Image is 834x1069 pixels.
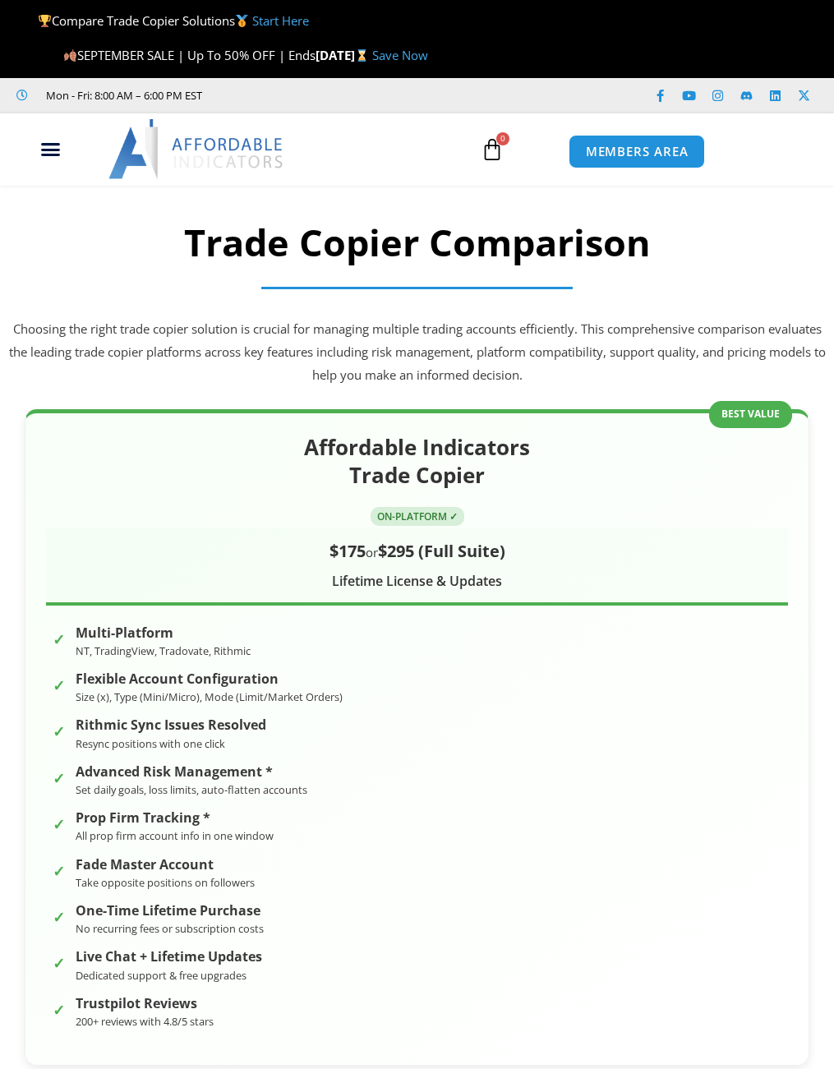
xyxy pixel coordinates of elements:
small: Resync positions with one click [76,736,225,751]
strong: Prop Firm Tracking * [76,810,274,826]
strong: [DATE] [316,47,372,63]
img: 🍂 [64,49,76,62]
strong: Rithmic Sync Issues Resolved [76,717,266,733]
span: Mon - Fri: 8:00 AM – 6:00 PM EST [42,85,202,105]
div: Lifetime License & Updates [46,569,788,594]
span: 0 [496,132,509,145]
small: All prop firm account info in one window [76,828,274,843]
small: Set daily goals, loss limits, auto-flatten accounts [76,782,307,797]
span: $175 [329,540,366,562]
strong: Trustpilot Reviews [76,996,214,1011]
img: LogoAI | Affordable Indicators – NinjaTrader [108,119,285,178]
span: Compare Trade Copier Solutions [37,12,308,29]
span: ✓ [53,858,67,873]
h2: Trade Copier Comparison [8,219,826,267]
strong: One-Time Lifetime Purchase [76,903,264,919]
span: ✓ [53,904,67,919]
span: ✓ [53,765,67,780]
strong: Live Chat + Lifetime Updates [76,949,262,965]
small: NT, TradingView, Tradovate, Rithmic [76,643,251,658]
span: ✓ [53,950,67,965]
span: ✓ [53,811,67,826]
strong: Advanced Risk Management * [76,764,307,780]
h2: Affordable Indicators Trade Copier [46,434,788,490]
span: $295 (Full Suite) [378,540,505,562]
span: ON-PLATFORM ✓ [371,507,464,526]
small: No recurring fees or subscription costs [76,921,264,936]
div: Menu Toggle [9,134,91,165]
strong: Fade Master Account [76,857,255,873]
small: Dedicated support & free upgrades [76,968,247,983]
small: Take opposite positions on followers [76,875,255,890]
strong: Flexible Account Configuration [76,671,343,687]
a: Save Now [372,47,428,63]
p: Choosing the right trade copier solution is crucial for managing multiple trading accounts effici... [8,318,826,387]
span: ✓ [53,626,67,641]
span: ✓ [53,672,67,687]
span: ✓ [53,997,67,1011]
a: Start Here [252,12,309,29]
img: 🥇 [236,15,248,27]
small: 200+ reviews with 4.8/5 stars [76,1014,214,1029]
iframe: Customer reviews powered by Trustpilot [210,87,457,104]
span: ✓ [53,718,67,733]
span: MEMBERS AREA [586,145,689,158]
strong: Multi-Platform [76,625,251,641]
div: or [46,536,788,566]
img: ⌛ [356,49,368,62]
small: Size (x), Type (Mini/Micro), Mode (Limit/Market Orders) [76,689,343,704]
a: 0 [456,126,528,173]
a: MEMBERS AREA [569,135,706,168]
span: SEPTEMBER SALE | Up To 50% OFF | Ends [63,47,316,63]
img: 🏆 [39,15,51,27]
